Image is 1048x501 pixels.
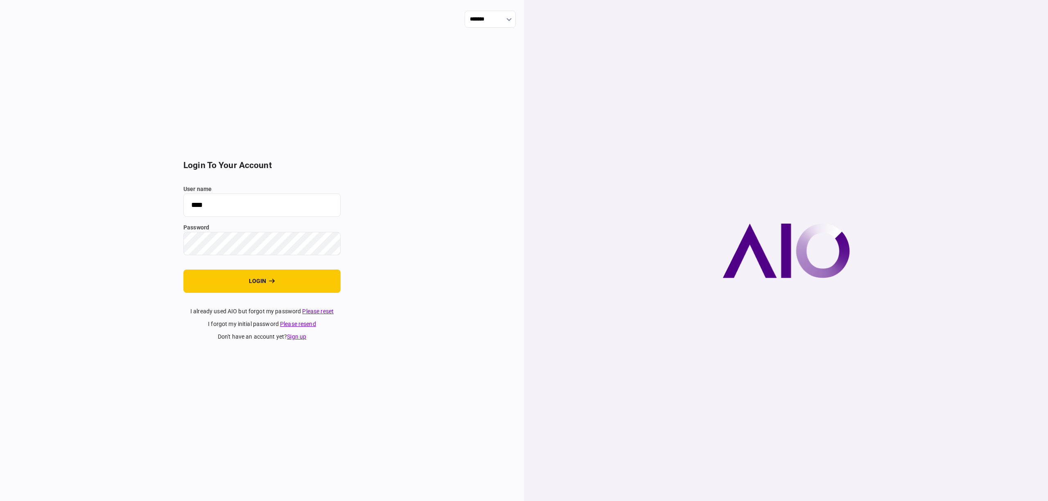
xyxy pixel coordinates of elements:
[183,185,341,193] label: user name
[183,333,341,341] div: don't have an account yet ?
[723,223,850,278] img: AIO company logo
[183,232,341,255] input: password
[183,193,341,217] input: user name
[183,223,341,232] label: password
[465,11,516,28] input: show language options
[287,333,306,340] a: Sign up
[183,320,341,328] div: I forgot my initial password
[183,270,341,293] button: login
[280,321,316,327] a: Please resend
[183,160,341,171] h2: login to your account
[183,307,341,316] div: I already used AIO but forgot my password
[302,308,334,315] a: Please reset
